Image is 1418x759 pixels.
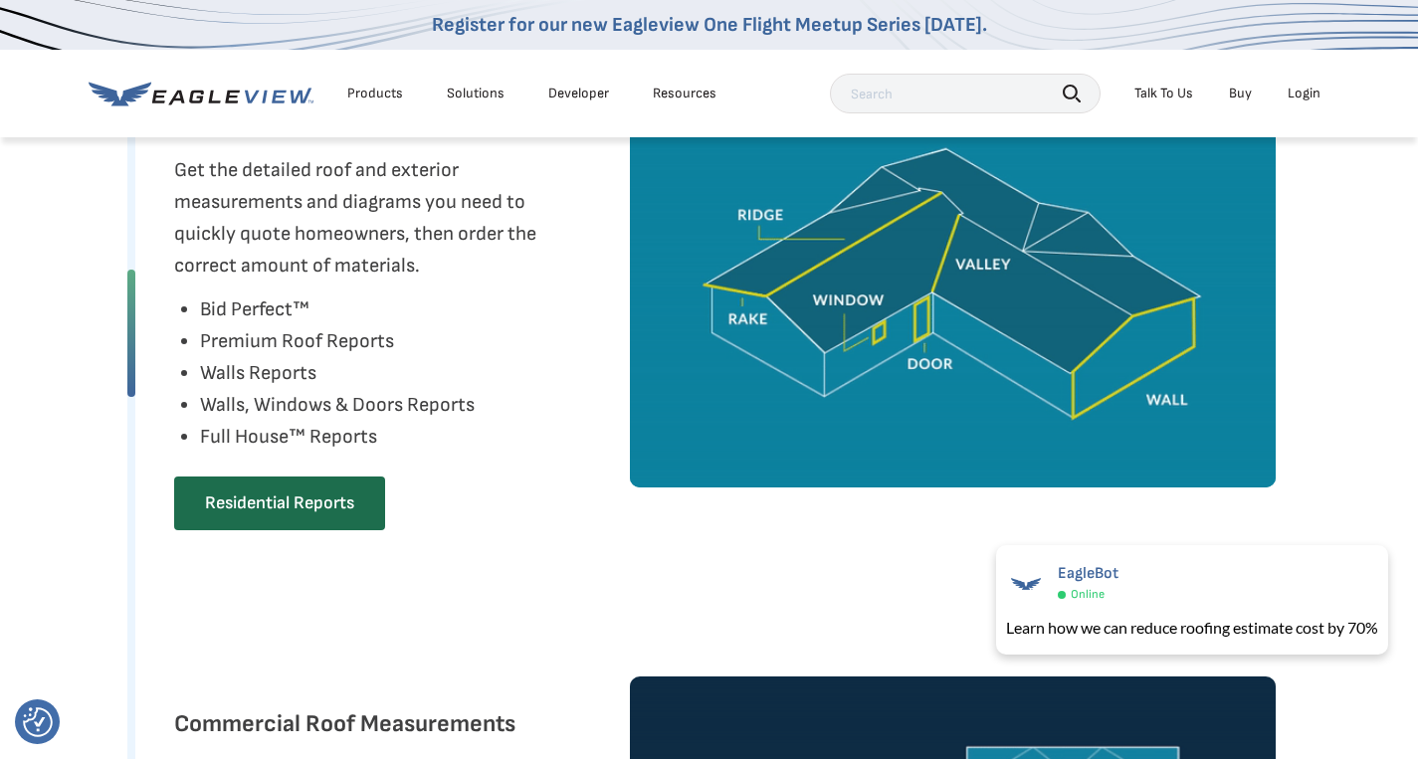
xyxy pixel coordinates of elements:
h3: Commercial Roof Measurements [174,708,515,740]
p: Get the detailed roof and exterior measurements and diagrams you need to quickly quote homeowners... [174,154,582,282]
div: Products [347,85,403,102]
a: Register for our new Eagleview One Flight Meetup Series [DATE]. [432,13,987,37]
div: Talk To Us [1134,85,1193,102]
div: Solutions [447,85,505,102]
a: Developer [548,85,609,102]
a: Buy [1229,85,1252,102]
li: Walls, Windows & Doors Reports [200,389,475,421]
span: Online [1071,587,1105,602]
a: Residential Reports [174,476,385,530]
li: Walls Reports [200,357,475,389]
button: Consent Preferences [23,707,53,737]
div: Learn how we can reduce roofing estimate cost by 70% [1006,616,1378,640]
span: EagleBot [1058,564,1118,583]
div: Resources [653,85,716,102]
li: Bid Perfect™ [200,293,475,325]
div: Login [1288,85,1320,102]
input: Search [830,74,1101,113]
img: Revisit consent button [23,707,53,737]
img: EagleBot [1006,564,1046,604]
li: Full House™ Reports [200,421,475,453]
li: Premium Roof Reports [200,325,475,357]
